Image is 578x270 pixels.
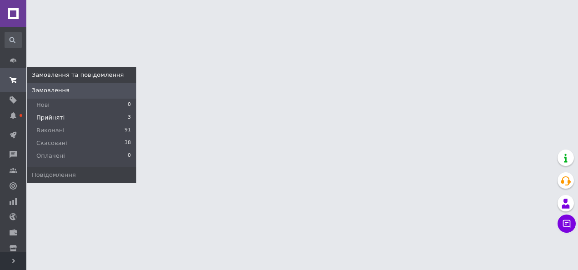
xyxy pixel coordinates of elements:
[128,114,131,122] span: 3
[128,101,131,109] span: 0
[36,139,67,147] span: Скасовані
[36,152,65,160] span: Оплачені
[128,152,131,160] span: 0
[32,171,76,179] span: Повідомлення
[32,86,70,95] span: Замовлення
[36,126,65,135] span: Виконані
[125,126,131,135] span: 91
[558,215,576,233] button: Чат з покупцем
[36,101,50,109] span: Нові
[36,114,65,122] span: Прийняті
[125,139,131,147] span: 38
[32,71,124,79] span: Замовлення та повідомлення
[27,83,136,98] a: Замовлення
[27,167,136,183] a: Повідомлення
